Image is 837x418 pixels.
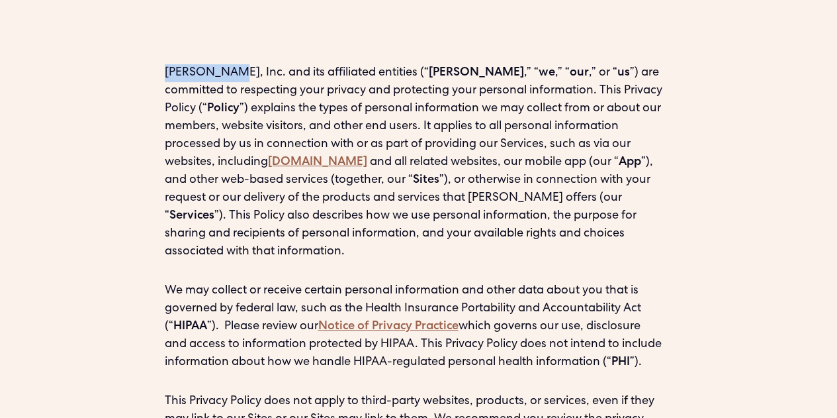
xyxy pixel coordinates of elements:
[165,64,673,261] p: [PERSON_NAME], Inc. and its affiliated entities (“ ,” “ ,” “ ,” or “ ”) are committed to respecti...
[207,103,240,115] strong: Policy
[413,174,439,186] strong: Sites
[169,210,214,222] strong: Services
[429,67,524,79] strong: [PERSON_NAME]
[539,67,555,79] strong: we
[570,67,589,79] strong: our
[268,156,367,168] a: [DOMAIN_NAME]
[617,67,630,79] strong: us
[165,282,673,372] p: We may collect or receive certain personal information and other data about you that is governed ...
[173,321,207,333] strong: HIPAA
[611,356,630,368] strong: PHI
[318,321,459,333] a: Notice of Privacy Practice
[619,156,641,168] strong: App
